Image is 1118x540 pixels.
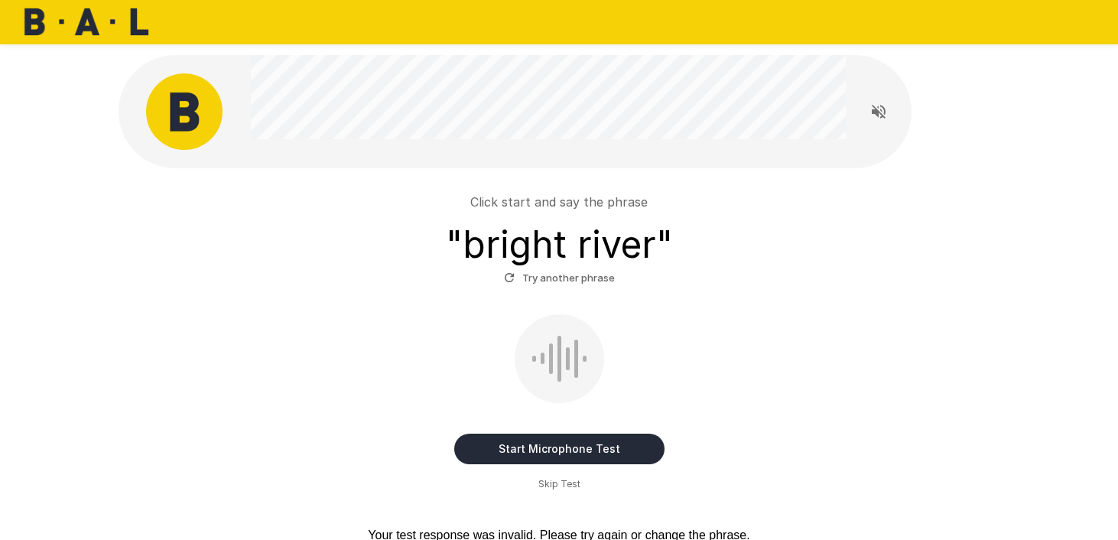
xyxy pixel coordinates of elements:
[446,223,673,266] h3: " bright river "
[500,266,619,290] button: Try another phrase
[863,96,894,127] button: Read questions aloud
[454,434,665,464] button: Start Microphone Test
[538,477,580,492] span: Skip Test
[146,73,223,150] img: bal_avatar.png
[470,193,648,211] p: Click start and say the phrase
